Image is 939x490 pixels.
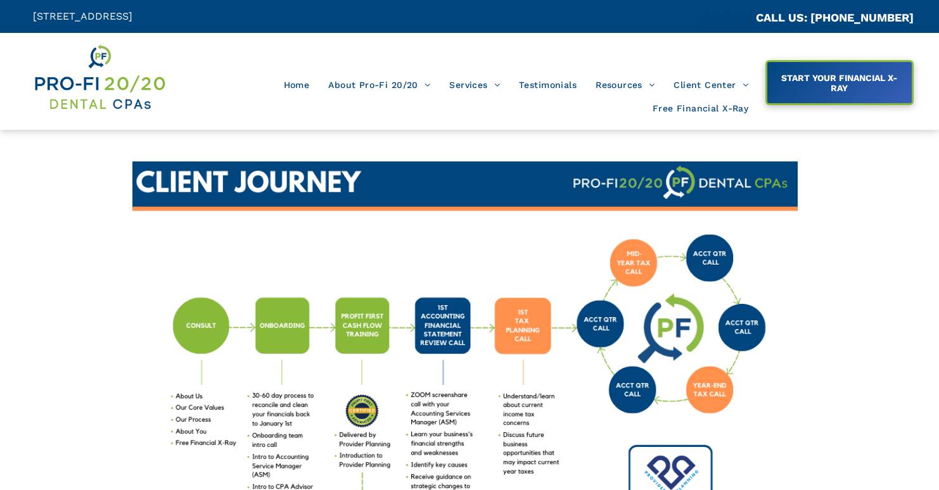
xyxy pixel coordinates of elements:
a: Client Center [664,73,758,97]
a: About Pro-Fi 20/20 [319,73,440,97]
a: Free Financial X-Ray [643,97,758,121]
span: START YOUR FINANCIAL X-RAY [769,66,910,99]
a: Testimonials [509,73,586,97]
a: START YOUR FINANCIAL X-RAY [765,60,914,105]
img: Get Dental CPA Consulting, Bookkeeping, & Bank Loans [33,42,167,112]
span: CA::CALLC [702,12,756,24]
a: CALL US: [PHONE_NUMBER] [756,11,914,24]
a: Services [440,73,509,97]
span: [STREET_ADDRESS] [33,10,132,22]
a: Home [274,73,319,97]
a: Resources [586,73,664,97]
